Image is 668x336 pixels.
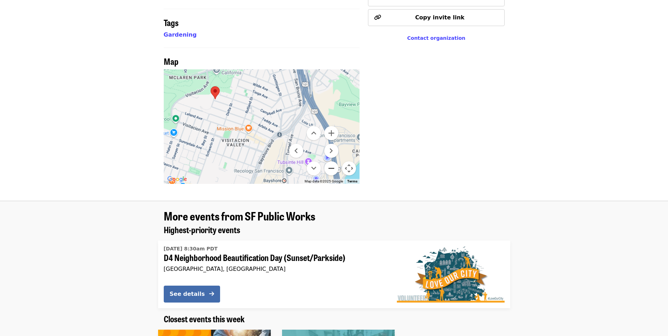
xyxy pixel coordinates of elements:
[324,144,338,158] button: Move right
[342,161,356,175] button: Map camera controls
[164,55,179,67] span: Map
[158,241,510,308] a: See details for "D4 Neighborhood Beautification Day (Sunset/Parkside)"
[164,16,179,29] span: Tags
[347,179,357,183] a: Terms (opens in new tab)
[324,126,338,140] button: Zoom in
[307,126,321,140] button: Move up
[415,14,464,21] span: Copy invite link
[397,246,505,303] img: D4 Neighborhood Beautification Day (Sunset/Parkside) organized by SF Public Works
[407,35,465,41] a: Contact organization
[164,245,218,253] time: [DATE] 8:30am PDT
[307,161,321,175] button: Move down
[289,144,303,158] button: Move left
[164,266,386,272] div: [GEOGRAPHIC_DATA], [GEOGRAPHIC_DATA]
[324,161,338,175] button: Zoom out
[166,175,189,184] a: Open this area in Google Maps (opens a new window)
[164,253,386,263] span: D4 Neighborhood Beautification Day (Sunset/Parkside)
[305,179,343,183] span: Map data ©2025 Google
[209,291,214,297] i: arrow-right icon
[164,314,245,324] a: Closest events this week
[164,286,220,303] button: See details
[170,290,205,298] div: See details
[158,314,510,324] div: Closest events this week
[164,31,197,38] a: Gardening
[368,9,504,26] button: Copy invite link
[166,175,189,184] img: Google
[164,312,245,325] span: Closest events this week
[164,223,240,236] span: Highest-priority events
[164,207,315,224] span: More events from SF Public Works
